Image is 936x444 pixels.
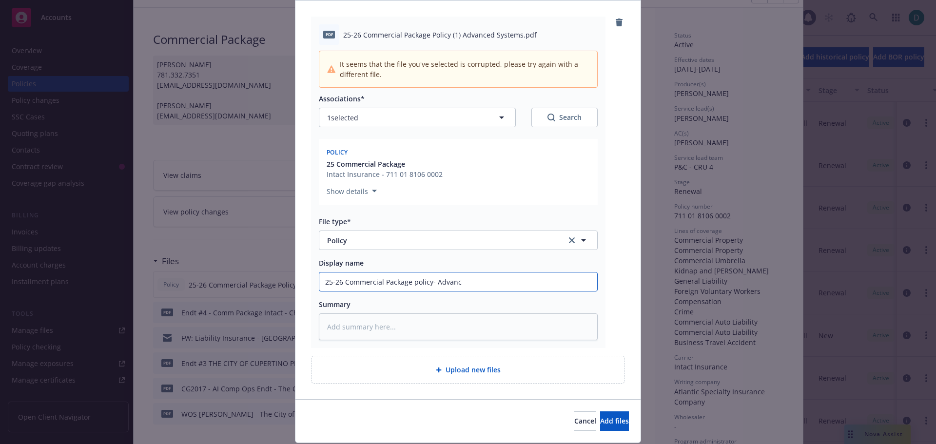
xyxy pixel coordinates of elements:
[600,411,629,431] button: Add files
[446,365,501,375] span: Upload new files
[319,272,597,291] input: Add display name here...
[600,416,629,425] span: Add files
[311,356,625,384] div: Upload new files
[574,411,596,431] button: Cancel
[319,300,351,309] span: Summary
[574,416,596,425] span: Cancel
